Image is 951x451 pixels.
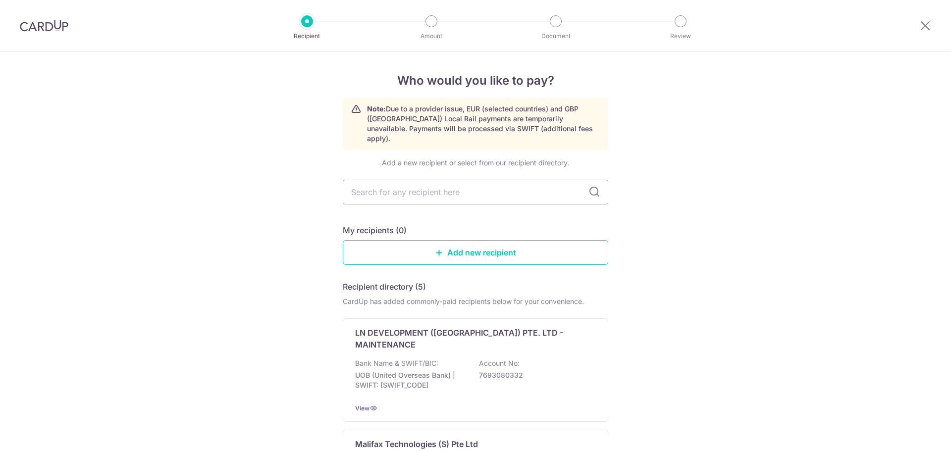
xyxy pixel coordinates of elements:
[479,370,590,380] p: 7693080332
[644,31,717,41] p: Review
[888,421,941,446] iframe: Opens a widget where you can find more information
[355,404,370,412] a: View
[343,297,608,306] div: CardUp has added commonly-paid recipients below for your convenience.
[367,104,600,144] p: Due to a provider issue, EUR (selected countries) and GBP ([GEOGRAPHIC_DATA]) Local Rail payments...
[355,358,438,368] p: Bank Name & SWIFT/BIC:
[343,180,608,204] input: Search for any recipient here
[343,224,407,236] h5: My recipients (0)
[20,20,68,32] img: CardUp
[479,358,520,368] p: Account No:
[355,438,478,450] p: Malifax Technologies (S) Pte Ltd
[519,31,592,41] p: Document
[343,281,426,293] h5: Recipient directory (5)
[355,327,584,351] p: LN DEVELOPMENT ([GEOGRAPHIC_DATA]) PTE. LTD - MAINTENANCE
[395,31,468,41] p: Amount
[343,72,608,90] h4: Who would you like to pay?
[270,31,344,41] p: Recipient
[355,370,466,390] p: UOB (United Overseas Bank) | SWIFT: [SWIFT_CODE]
[367,104,386,113] strong: Note:
[343,158,608,168] div: Add a new recipient or select from our recipient directory.
[343,240,608,265] a: Add new recipient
